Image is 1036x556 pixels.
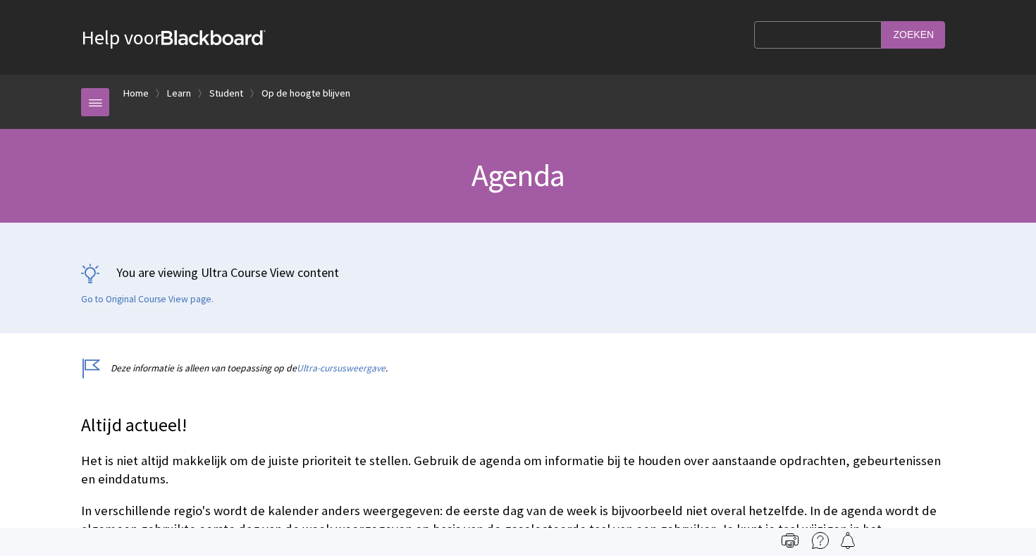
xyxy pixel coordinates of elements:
p: Het is niet altijd makkelijk om de juiste prioriteit te stellen. Gebruik de agenda om informatie ... [81,452,955,488]
a: Learn [167,85,191,102]
a: Op de hoogte blijven [261,85,350,102]
a: Go to Original Course View page. [81,293,214,306]
p: You are viewing Ultra Course View content [81,264,955,281]
p: Altijd actueel! [81,413,955,438]
img: Follow this page [839,532,856,549]
img: Print [782,532,798,549]
input: Zoeken [882,21,945,49]
strong: Blackboard [161,30,266,45]
p: Deze informatie is alleen van toepassing op de . [81,362,955,375]
a: Home [123,85,149,102]
span: Agenda [471,156,565,194]
img: More help [812,532,829,549]
a: Help voorBlackboard [81,25,266,50]
a: Student [209,85,243,102]
a: Ultra-cursusweergave [297,362,386,374]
